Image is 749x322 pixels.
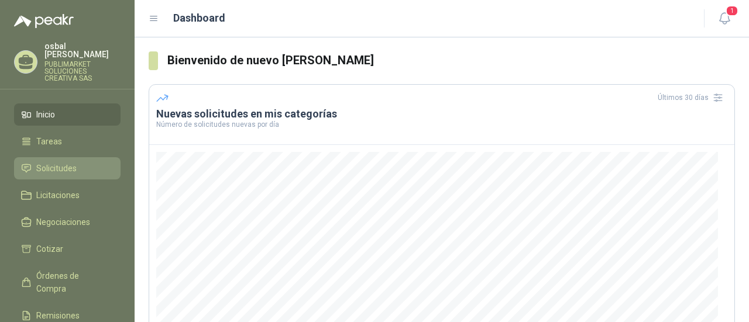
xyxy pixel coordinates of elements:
span: Cotizar [36,243,63,255]
span: Licitaciones [36,189,80,202]
a: Solicitudes [14,157,121,179]
p: osbal [PERSON_NAME] [44,42,121,58]
p: Número de solicitudes nuevas por día [156,121,727,128]
img: Logo peakr [14,14,74,28]
span: Tareas [36,135,62,148]
h3: Bienvenido de nuevo [PERSON_NAME] [167,51,736,70]
span: Solicitudes [36,162,77,175]
span: 1 [726,5,738,16]
a: Negociaciones [14,211,121,233]
a: Órdenes de Compra [14,265,121,300]
h1: Dashboard [173,10,225,26]
a: Inicio [14,103,121,126]
span: Órdenes de Compra [36,269,109,295]
a: Tareas [14,130,121,153]
a: Cotizar [14,238,121,260]
p: PUBLIMARKET SOLUCIONES CREATIVA SAS [44,61,121,82]
h3: Nuevas solicitudes en mis categorías [156,107,727,121]
div: Últimos 30 días [658,88,727,107]
span: Negociaciones [36,216,90,228]
a: Licitaciones [14,184,121,206]
span: Remisiones [36,309,80,322]
span: Inicio [36,108,55,121]
button: 1 [714,8,735,29]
